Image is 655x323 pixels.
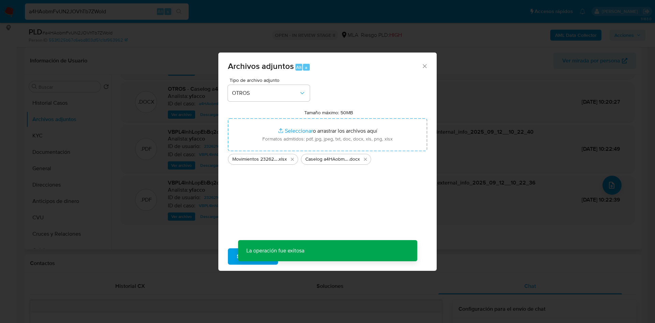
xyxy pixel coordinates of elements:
[228,248,278,265] button: Subir archivo
[304,109,353,116] label: Tamaño máximo: 50MB
[228,85,310,101] button: OTROS
[361,155,369,163] button: Eliminar Caselog a4HAobmFvUN2JOVhTb7ZWold_2025_10_08_11_41_45.docx
[349,156,360,163] span: .docx
[288,155,296,163] button: Eliminar Movimientos 2326216777 (2).xlsx
[228,60,294,72] span: Archivos adjuntos
[230,78,311,83] span: Tipo de archivo adjunto
[278,156,287,163] span: .xlsx
[421,63,427,69] button: Cerrar
[228,151,427,165] ul: Archivos seleccionados
[237,249,269,264] span: Subir archivo
[305,156,349,163] span: Caselog a4HAobmFvUN2JOVhTb7ZWold_2025_10_08_11_41_45
[232,90,299,97] span: OTROS
[290,249,312,264] span: Cancelar
[296,64,302,71] span: Alt
[232,156,278,163] span: Movimientos 2326216777 (2)
[238,240,312,261] p: La operación fue exitosa
[305,64,307,71] span: a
